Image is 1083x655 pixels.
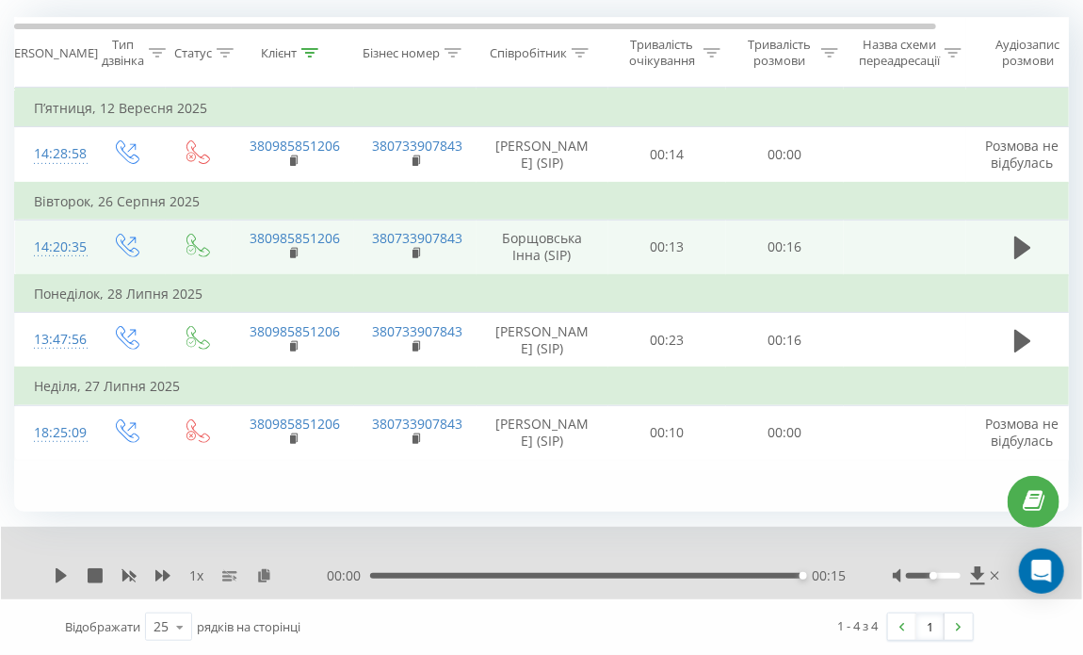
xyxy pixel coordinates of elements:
td: Борщовська Інна (SIP) [477,220,608,275]
div: Співробітник [490,45,567,61]
a: 380733907843 [373,415,463,433]
a: 380985851206 [251,229,341,247]
td: 00:13 [608,220,726,275]
div: Тривалість розмови [742,37,816,69]
td: [PERSON_NAME] (SIP) [477,313,608,368]
a: 380985851206 [251,137,341,155]
a: 380733907843 [373,229,463,247]
span: 00:15 [812,566,846,585]
div: Клієнт [261,45,297,61]
td: 00:16 [726,220,844,275]
span: Розмова не відбулась [986,415,1059,450]
div: Accessibility label [800,572,807,580]
div: 1 - 4 з 4 [838,616,879,635]
div: Accessibility label [929,572,937,580]
div: Open Intercom Messenger [1019,549,1064,594]
span: Відображати [65,618,140,635]
a: 380733907843 [373,322,463,340]
div: Тривалість очікування [624,37,699,69]
td: 00:14 [608,127,726,183]
td: [PERSON_NAME] (SIP) [477,405,608,460]
div: Тип дзвінка [102,37,144,69]
div: 18:25:09 [34,415,72,451]
td: 00:00 [726,127,844,183]
a: 380733907843 [373,137,463,155]
td: [PERSON_NAME] (SIP) [477,127,608,183]
td: 00:16 [726,313,844,368]
span: 00:00 [327,566,370,585]
div: Назва схеми переадресації [859,37,940,69]
span: 1 x [189,566,203,585]
div: 25 [154,617,169,636]
div: Статус [174,45,212,61]
td: 00:00 [726,405,844,460]
div: Аудіозапис розмови [982,37,1074,69]
a: 380985851206 [251,415,341,433]
a: 380985851206 [251,322,341,340]
a: 1 [916,614,945,640]
span: рядків на сторінці [197,618,300,635]
td: 00:10 [608,405,726,460]
div: 14:28:58 [34,136,72,172]
div: [PERSON_NAME] [3,45,98,61]
span: Розмова не відбулась [986,137,1059,172]
td: 00:23 [608,313,726,368]
div: 13:47:56 [34,321,72,358]
div: Бізнес номер [363,45,440,61]
div: 14:20:35 [34,229,72,266]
